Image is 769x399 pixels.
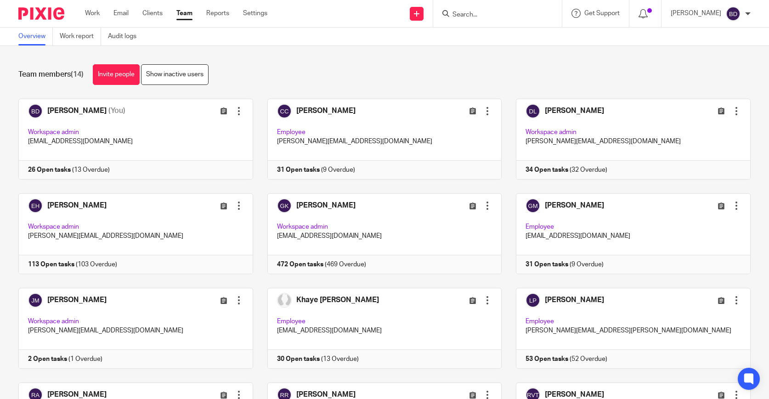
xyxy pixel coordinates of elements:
input: Search [452,11,534,19]
a: Team [176,9,192,18]
a: Settings [243,9,267,18]
a: Reports [206,9,229,18]
img: Pixie [18,7,64,20]
a: Email [113,9,129,18]
a: Audit logs [108,28,143,45]
a: Overview [18,28,53,45]
a: Work [85,9,100,18]
span: (14) [71,71,84,78]
span: Get Support [584,10,620,17]
p: [PERSON_NAME] [671,9,721,18]
img: svg%3E [726,6,741,21]
a: Clients [142,9,163,18]
a: Work report [60,28,101,45]
h1: Team members [18,70,84,79]
a: Show inactive users [141,64,209,85]
a: Invite people [93,64,140,85]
